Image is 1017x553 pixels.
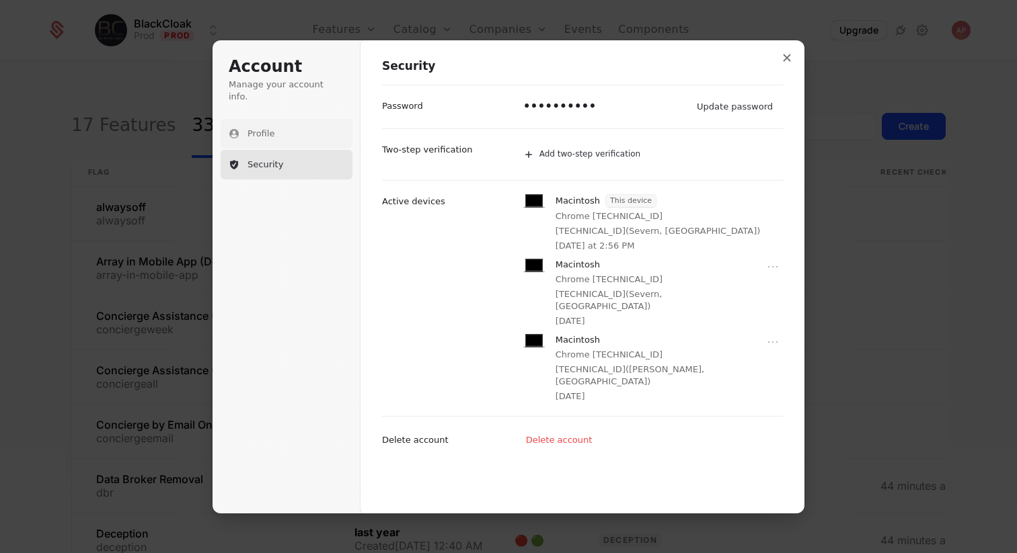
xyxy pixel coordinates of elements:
[519,430,601,450] button: Delete account
[556,315,585,327] p: [DATE]
[382,58,784,75] h1: Security
[221,119,352,148] button: Profile
[606,195,656,207] span: This device
[556,334,600,346] p: Macintosh
[556,349,663,361] p: Chrome [TECHNICAL_ID]
[556,240,635,252] p: [DATE] at 2:56 PM
[229,79,344,103] p: Manage your account info.
[248,159,283,171] span: Security
[775,46,799,70] button: Close modal
[248,128,274,140] span: Profile
[556,288,759,312] p: [TECHNICAL_ID] ( Severn, [GEOGRAPHIC_DATA] )
[382,434,449,446] p: Delete account
[229,56,344,78] h1: Account
[556,210,663,222] p: Chrome [TECHNICAL_ID]
[556,273,663,286] p: Chrome [TECHNICAL_ID]
[556,259,600,271] p: Macintosh
[765,259,781,275] button: Open menu
[556,390,585,402] p: [DATE]
[382,100,423,112] p: Password
[556,364,759,388] p: [TECHNICAL_ID] ( [PERSON_NAME], [GEOGRAPHIC_DATA] )
[523,99,597,115] p: ••••••••••
[382,144,472,156] p: Two-step verification
[556,225,761,237] p: [TECHNICAL_ID] ( Severn, [GEOGRAPHIC_DATA] )
[221,150,352,179] button: Security
[382,196,445,208] p: Active devices
[517,140,784,169] button: Add two-step verification
[556,195,600,207] p: Macintosh
[539,149,640,160] span: Add two-step verification
[765,334,781,350] button: Open menu
[690,97,781,117] button: Update password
